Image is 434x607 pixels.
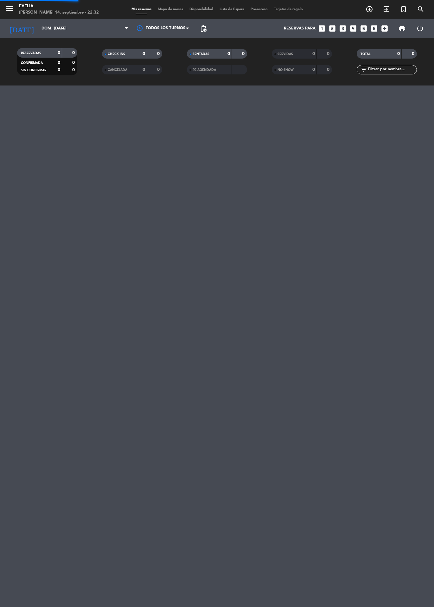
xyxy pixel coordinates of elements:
span: NO SHOW [278,68,294,72]
i: looks_one [318,24,326,33]
i: looks_two [328,24,336,33]
span: Disponibilidad [186,8,216,11]
i: arrow_drop_down [59,25,67,32]
i: add_box [380,24,389,33]
i: menu [5,4,14,13]
i: exit_to_app [383,5,390,13]
span: Pre-acceso [247,8,271,11]
i: looks_4 [349,24,357,33]
i: search [417,5,424,13]
i: add_circle_outline [366,5,373,13]
span: Tarjetas de regalo [271,8,306,11]
i: turned_in_not [400,5,407,13]
strong: 0 [58,60,60,65]
span: pending_actions [200,25,207,32]
span: RE AGENDADA [193,68,216,72]
strong: 0 [157,67,161,72]
strong: 0 [327,52,331,56]
strong: 0 [72,51,76,55]
span: TOTAL [361,53,370,56]
strong: 0 [242,52,246,56]
strong: 0 [143,52,145,56]
strong: 0 [72,60,76,65]
strong: 0 [58,68,60,72]
i: looks_6 [370,24,378,33]
span: RESERVADAS [21,52,41,55]
span: Reservas para [284,26,316,31]
div: LOG OUT [411,19,429,38]
span: CONFIRMADA [21,61,43,65]
span: SIN CONFIRMAR [21,69,46,72]
input: Filtrar por nombre... [367,66,417,73]
i: looks_5 [360,24,368,33]
span: SERVIDAS [278,53,293,56]
span: SENTADAS [193,53,209,56]
span: print [398,25,406,32]
i: power_settings_new [416,25,424,32]
i: filter_list [360,66,367,73]
strong: 0 [227,52,230,56]
span: Mapa de mesas [155,8,186,11]
div: [PERSON_NAME] 14. septiembre - 22:32 [19,9,99,16]
span: Lista de Espera [216,8,247,11]
span: CHECK INS [108,53,125,56]
strong: 0 [143,67,145,72]
strong: 0 [397,52,400,56]
strong: 0 [327,67,331,72]
span: Mis reservas [128,8,155,11]
strong: 0 [412,52,416,56]
div: Evelia [19,3,99,9]
strong: 0 [312,67,315,72]
span: CANCELADA [108,68,127,72]
i: [DATE] [5,22,38,35]
i: looks_3 [339,24,347,33]
strong: 0 [58,51,60,55]
button: menu [5,4,14,16]
strong: 0 [312,52,315,56]
strong: 0 [157,52,161,56]
strong: 0 [72,68,76,72]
